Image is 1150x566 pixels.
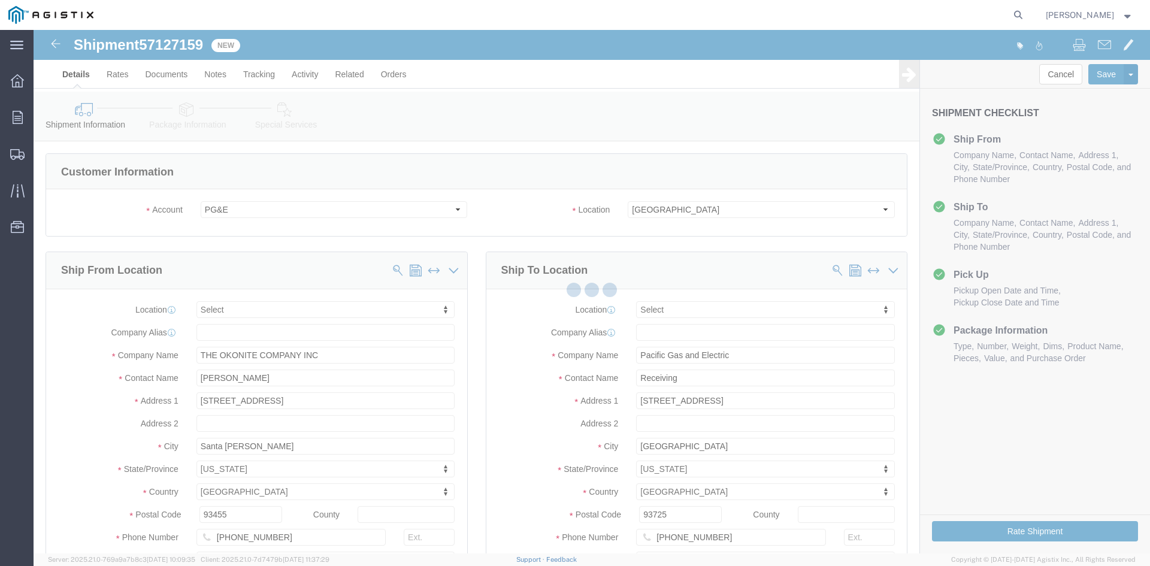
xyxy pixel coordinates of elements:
[516,556,546,563] a: Support
[8,6,93,24] img: logo
[283,556,329,563] span: [DATE] 11:37:29
[951,555,1136,565] span: Copyright © [DATE]-[DATE] Agistix Inc., All Rights Reserved
[1046,8,1114,22] span: Mario Castellanos
[48,556,195,563] span: Server: 2025.21.0-769a9a7b8c3
[201,556,329,563] span: Client: 2025.21.0-7d7479b
[1045,8,1134,22] button: [PERSON_NAME]
[546,556,577,563] a: Feedback
[147,556,195,563] span: [DATE] 10:09:35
